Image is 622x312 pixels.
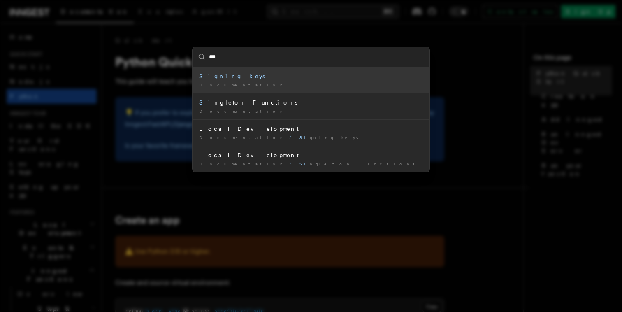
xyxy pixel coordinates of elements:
div: Local Development [199,151,423,159]
mark: Si [199,73,214,79]
span: Documentation [199,82,286,87]
mark: Si [199,99,214,106]
div: ngleton Functions [199,98,423,107]
span: Documentation [199,135,286,140]
div: gning keys [199,72,423,80]
span: gning keys [299,135,363,140]
mark: Si [299,161,310,166]
span: Documentation [199,109,286,114]
span: Documentation [199,161,286,166]
span: ngleton Functions [299,161,420,166]
span: / [289,161,296,166]
div: Local Development [199,125,423,133]
span: / [289,135,296,140]
mark: Si [299,135,310,140]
